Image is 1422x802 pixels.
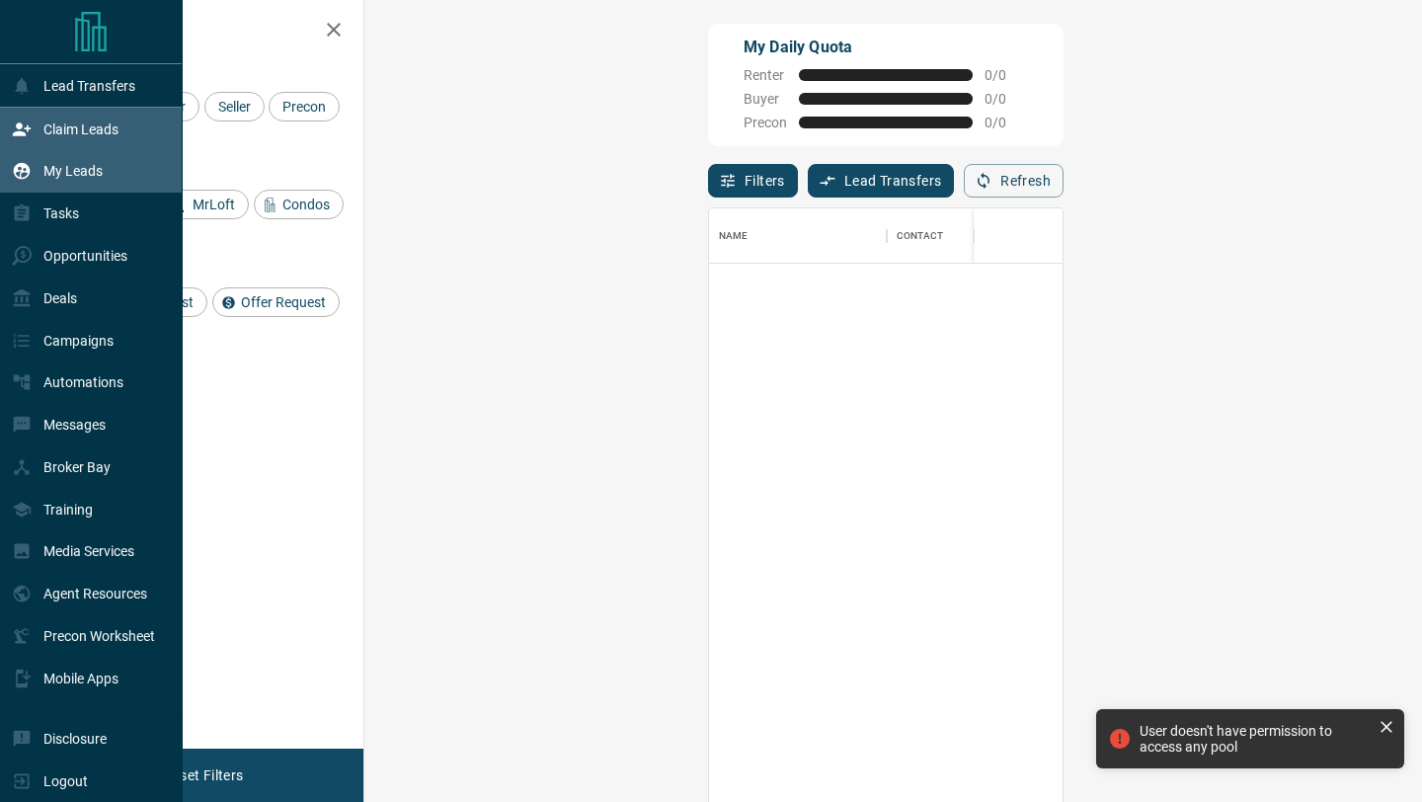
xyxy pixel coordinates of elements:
[708,164,798,198] button: Filters
[985,67,1028,83] span: 0 / 0
[887,208,1045,264] div: Contact
[719,208,749,264] div: Name
[808,164,955,198] button: Lead Transfers
[63,20,344,43] h2: Filters
[211,99,258,115] span: Seller
[164,190,249,219] div: MrLoft
[744,91,787,107] span: Buyer
[897,208,943,264] div: Contact
[276,99,333,115] span: Precon
[186,197,242,212] span: MrLoft
[744,115,787,130] span: Precon
[985,115,1028,130] span: 0 / 0
[254,190,344,219] div: Condos
[744,36,1028,59] p: My Daily Quota
[212,287,340,317] div: Offer Request
[964,164,1064,198] button: Refresh
[204,92,265,121] div: Seller
[744,67,787,83] span: Renter
[985,91,1028,107] span: 0 / 0
[276,197,337,212] span: Condos
[150,759,256,792] button: Reset Filters
[269,92,340,121] div: Precon
[709,208,887,264] div: Name
[234,294,333,310] span: Offer Request
[1140,723,1371,755] div: User doesn't have permission to access any pool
